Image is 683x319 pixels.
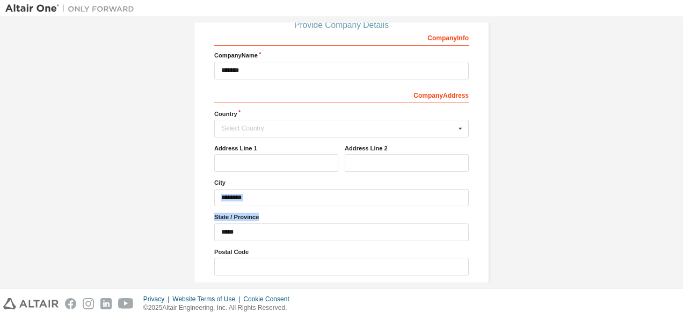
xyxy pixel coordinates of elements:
img: Altair One [5,3,140,14]
div: Website Terms of Use [172,295,243,303]
label: Address Line 2 [345,144,469,153]
img: youtube.svg [118,298,134,309]
label: Postal Code [214,248,469,256]
img: altair_logo.svg [3,298,59,309]
div: Cookie Consent [243,295,295,303]
div: Privacy [143,295,172,303]
label: Address Line 1 [214,144,338,153]
label: City [214,178,469,187]
label: Country [214,110,469,118]
p: © 2025 Altair Engineering, Inc. All Rights Reserved. [143,303,296,313]
div: Company Info [214,28,469,46]
img: instagram.svg [83,298,94,309]
img: linkedin.svg [100,298,112,309]
div: Company Address [214,86,469,103]
label: Company Name [214,51,469,60]
img: facebook.svg [65,298,76,309]
div: Select Country [222,125,455,132]
div: Provide Company Details [214,22,469,28]
label: State / Province [214,213,469,221]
